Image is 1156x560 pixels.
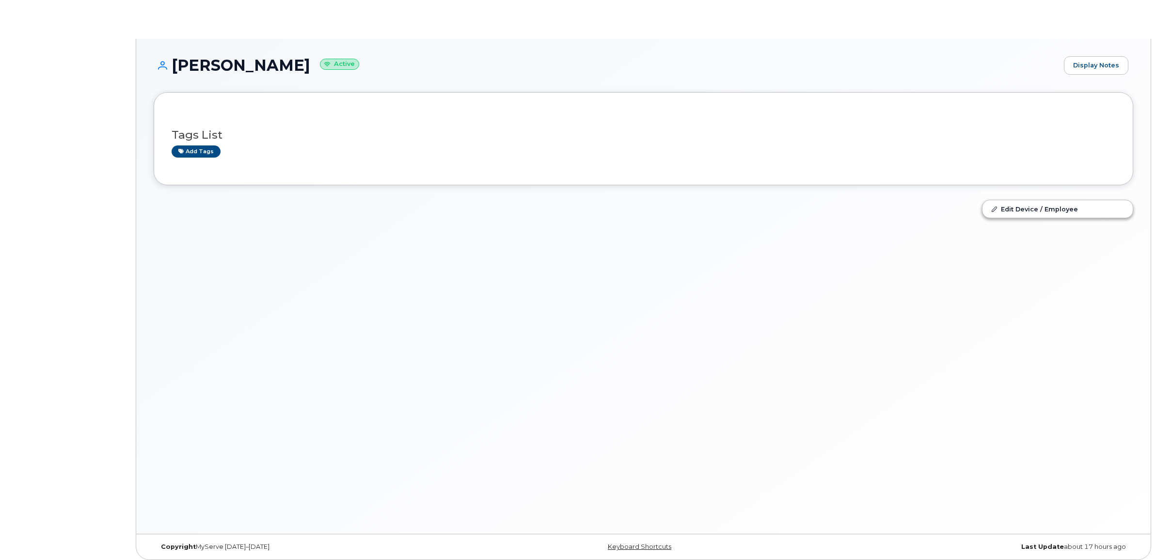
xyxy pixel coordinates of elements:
a: Keyboard Shortcuts [608,543,671,550]
a: Display Notes [1064,56,1128,75]
div: about 17 hours ago [807,543,1133,551]
div: MyServe [DATE]–[DATE] [154,543,480,551]
small: Active [320,59,359,70]
strong: Copyright [161,543,196,550]
a: Edit Device / Employee [982,200,1133,218]
a: Add tags [172,145,221,158]
h3: Tags List [172,129,1115,141]
h1: [PERSON_NAME] [154,57,1059,74]
strong: Last Update [1021,543,1064,550]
